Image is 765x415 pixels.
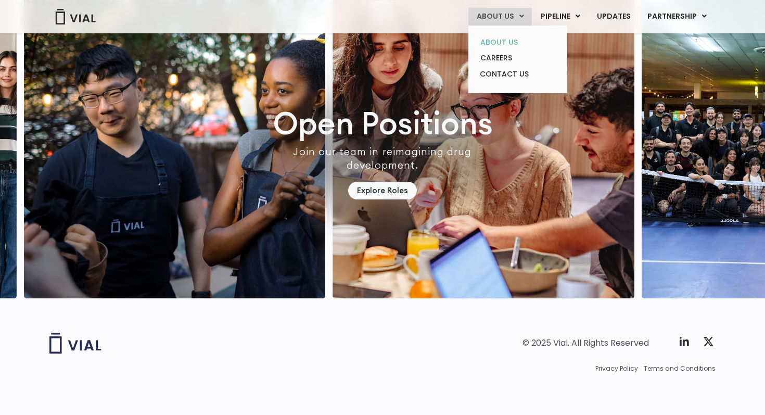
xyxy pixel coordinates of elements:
[595,364,638,373] a: Privacy Policy
[55,9,96,24] img: Vial Logo
[472,50,563,66] a: CAREERS
[644,364,716,373] a: Terms and Conditions
[639,8,715,26] a: PARTNERSHIPMenu Toggle
[589,8,639,26] a: UPDATES
[348,182,417,200] a: Explore Roles
[532,8,588,26] a: PIPELINEMenu Toggle
[472,66,563,83] a: CONTACT US
[472,34,563,51] a: ABOUT US
[468,8,532,26] a: ABOUT USMenu Toggle
[522,337,649,349] div: © 2025 Vial. All Rights Reserved
[49,333,101,354] img: Vial logo wih "Vial" spelled out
